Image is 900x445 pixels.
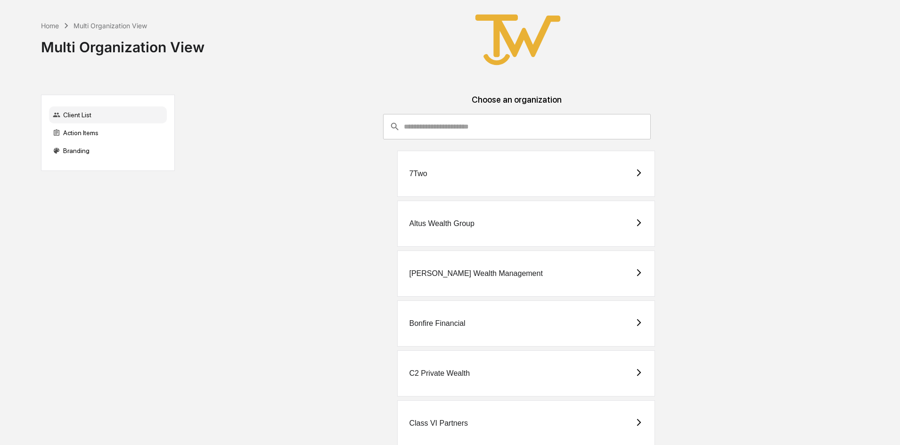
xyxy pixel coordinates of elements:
div: Multi Organization View [41,31,205,56]
img: True West [471,8,565,72]
div: consultant-dashboard__filter-organizations-search-bar [383,114,651,139]
div: Client List [49,106,167,123]
div: Home [41,22,59,30]
div: Action Items [49,124,167,141]
div: Multi Organization View [74,22,147,30]
div: Branding [49,142,167,159]
div: Choose an organization [182,95,851,114]
div: Bonfire Financial [409,319,465,328]
div: [PERSON_NAME] Wealth Management [409,269,542,278]
div: 7Two [409,170,427,178]
div: Class VI Partners [409,419,467,428]
div: C2 Private Wealth [409,369,470,378]
div: Altus Wealth Group [409,219,474,228]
